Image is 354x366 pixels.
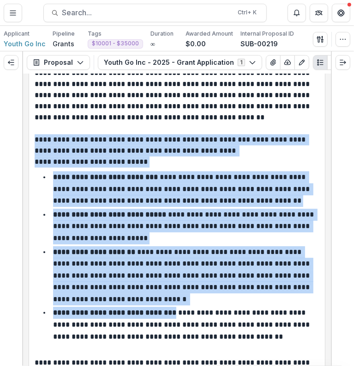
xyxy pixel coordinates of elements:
p: Duration [150,30,174,38]
span: $10001 - $35000 [92,40,139,47]
button: Edit as form [294,55,309,70]
button: Notifications [288,4,306,22]
button: Search... [43,4,267,22]
p: ∞ [150,39,155,49]
button: Get Help [332,4,350,22]
button: Proposal [27,55,90,70]
button: Toggle Menu [4,4,22,22]
button: Plaintext view [313,55,328,70]
a: Youth Go Inc [4,39,45,49]
button: Youth Go Inc - 2025 - Grant Application1 [98,55,262,70]
button: PDF view [327,55,342,70]
button: Expand right [336,55,350,70]
div: Ctrl + K [236,7,259,18]
span: Search... [62,8,233,17]
p: Awarded Amount [186,30,233,38]
p: SUB-00219 [240,39,278,49]
p: $0.00 [186,39,206,49]
button: View Attached Files [266,55,281,70]
button: Expand left [4,55,18,70]
p: Pipeline [53,30,75,38]
p: Grants [53,39,74,49]
p: Internal Proposal ID [240,30,294,38]
p: Applicant [4,30,30,38]
p: Tags [88,30,102,38]
button: Partners [310,4,328,22]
